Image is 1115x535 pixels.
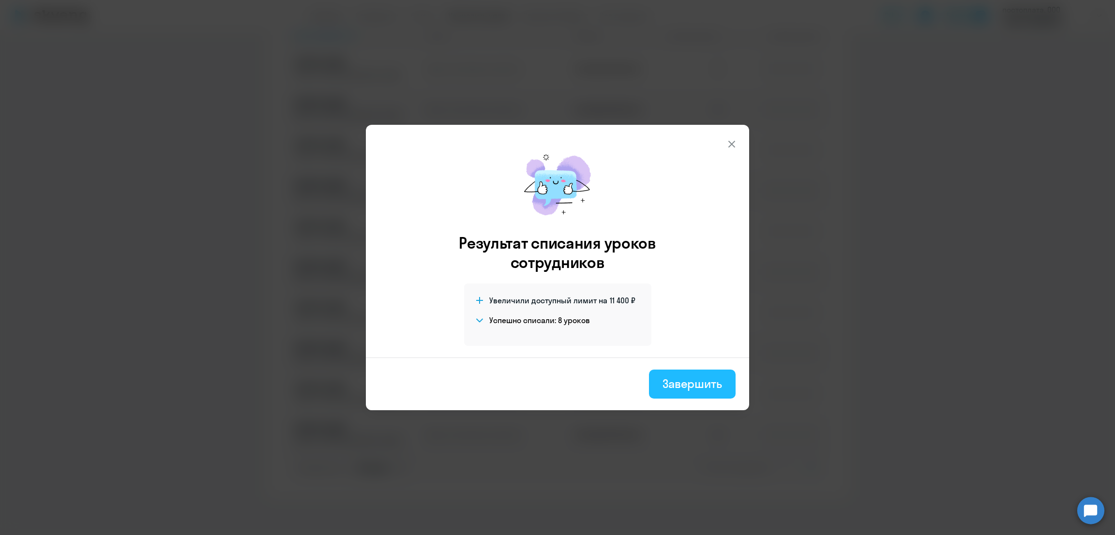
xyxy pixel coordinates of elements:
h3: Результат списания уроков сотрудников [446,233,669,272]
h4: Успешно списали: 8 уроков [489,315,590,326]
div: Завершить [663,376,722,391]
span: 11 400 ₽ [610,295,635,306]
img: mirage-message.png [514,144,601,225]
button: Завершить [649,370,736,399]
span: Увеличили доступный лимит на [489,295,607,306]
